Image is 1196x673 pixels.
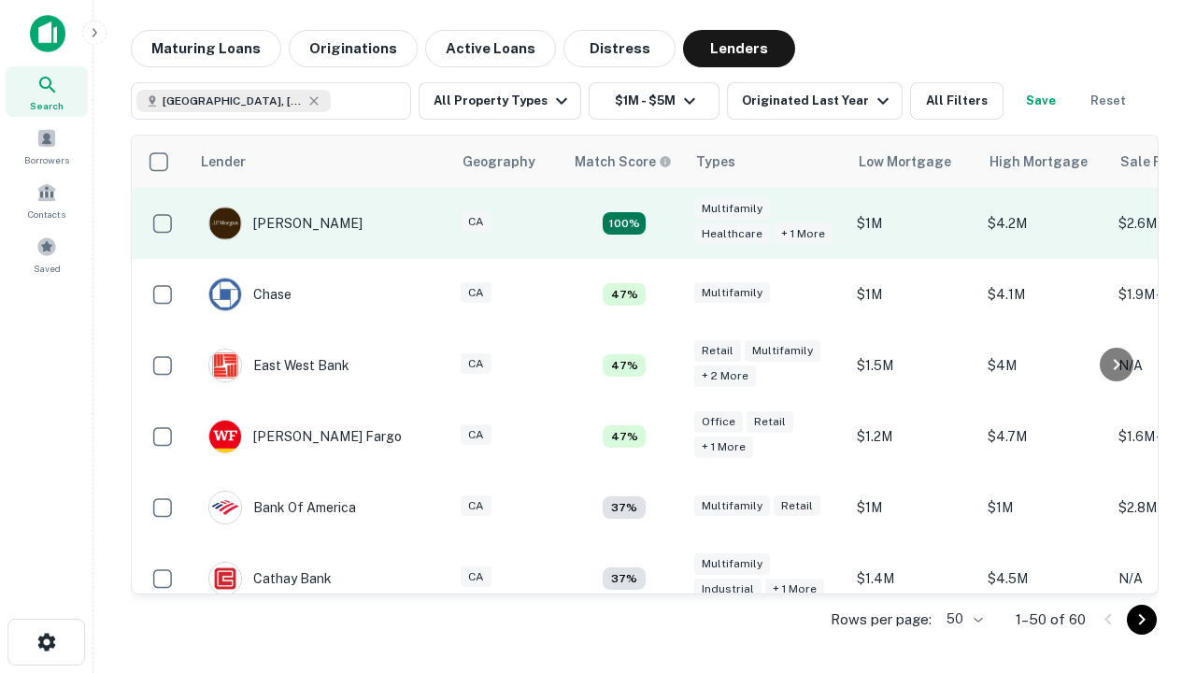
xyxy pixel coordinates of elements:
div: Office [694,411,743,433]
div: High Mortgage [990,150,1088,173]
button: All Property Types [419,82,581,120]
button: Originated Last Year [727,82,903,120]
div: CA [461,211,491,233]
td: $1.2M [847,401,978,472]
img: capitalize-icon.png [30,15,65,52]
div: + 2 more [694,365,756,387]
div: Multifamily [694,198,770,220]
td: $1M [847,259,978,330]
button: All Filters [910,82,1004,120]
p: 1–50 of 60 [1016,609,1086,631]
div: Matching Properties: 5, hasApolloMatch: undefined [603,354,646,377]
div: Retail [747,411,793,433]
div: Cathay Bank [208,562,332,595]
td: $4.5M [978,543,1109,614]
div: Matching Properties: 5, hasApolloMatch: undefined [603,425,646,448]
a: Contacts [6,175,88,225]
div: Healthcare [694,223,770,245]
div: Capitalize uses an advanced AI algorithm to match your search with the best lender. The match sco... [575,151,672,172]
div: Bank Of America [208,491,356,524]
th: Types [685,136,847,188]
span: Borrowers [24,152,69,167]
span: Saved [34,261,61,276]
td: $1.5M [847,330,978,401]
img: picture [209,279,241,310]
img: picture [209,492,241,523]
div: + 1 more [765,579,824,600]
span: Search [30,98,64,113]
a: Saved [6,229,88,279]
div: Retail [774,495,820,517]
div: Multifamily [694,495,770,517]
span: Contacts [28,207,65,222]
div: [PERSON_NAME] [208,207,363,240]
button: Maturing Loans [131,30,281,67]
div: Retail [694,340,741,362]
div: Multifamily [694,553,770,575]
button: Lenders [683,30,795,67]
div: Low Mortgage [859,150,951,173]
h6: Match Score [575,151,668,172]
th: Geography [451,136,563,188]
td: $1M [978,472,1109,543]
div: CA [461,495,491,517]
div: CA [461,424,491,446]
div: East West Bank [208,349,349,382]
div: Industrial [694,579,762,600]
div: + 1 more [774,223,833,245]
div: CA [461,566,491,588]
div: 50 [939,606,986,633]
div: CA [461,282,491,304]
div: Chase [208,278,292,311]
iframe: Chat Widget [1103,464,1196,553]
div: Matching Properties: 19, hasApolloMatch: undefined [603,212,646,235]
div: Types [696,150,735,173]
td: $4.7M [978,401,1109,472]
div: Lender [201,150,246,173]
div: Multifamily [745,340,820,362]
img: picture [209,421,241,452]
td: $4M [978,330,1109,401]
div: + 1 more [694,437,753,458]
button: Reset [1078,82,1138,120]
button: Go to next page [1127,605,1157,635]
div: Matching Properties: 4, hasApolloMatch: undefined [603,567,646,590]
button: $1M - $5M [589,82,719,120]
span: [GEOGRAPHIC_DATA], [GEOGRAPHIC_DATA], [GEOGRAPHIC_DATA] [163,93,303,109]
td: $4.1M [978,259,1109,330]
td: $1.4M [847,543,978,614]
button: Originations [289,30,418,67]
div: Matching Properties: 5, hasApolloMatch: undefined [603,283,646,306]
th: Capitalize uses an advanced AI algorithm to match your search with the best lender. The match sco... [563,136,685,188]
div: Matching Properties: 4, hasApolloMatch: undefined [603,496,646,519]
td: $1M [847,472,978,543]
button: Distress [563,30,676,67]
td: $1M [847,188,978,259]
th: Lender [190,136,451,188]
div: Multifamily [694,282,770,304]
img: picture [209,350,241,381]
button: Save your search to get updates of matches that match your search criteria. [1011,82,1071,120]
th: High Mortgage [978,136,1109,188]
div: Geography [463,150,535,173]
div: [PERSON_NAME] Fargo [208,420,402,453]
img: picture [209,208,241,239]
a: Borrowers [6,121,88,171]
button: Active Loans [425,30,556,67]
td: $4.2M [978,188,1109,259]
div: CA [461,353,491,375]
th: Low Mortgage [847,136,978,188]
img: picture [209,563,241,594]
p: Rows per page: [831,609,932,631]
div: Originated Last Year [742,90,894,112]
a: Search [6,66,88,117]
